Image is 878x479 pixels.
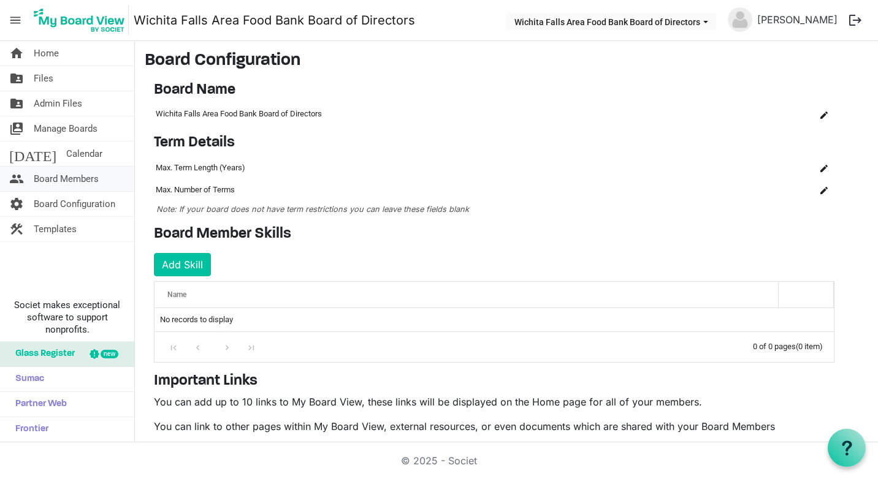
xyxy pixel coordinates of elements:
div: Go to next page [219,338,235,355]
span: Board Configuration [34,192,115,216]
h4: Board Name [154,81,834,99]
img: My Board View Logo [30,5,129,36]
span: Frontier [9,417,48,442]
button: Edit [815,159,833,176]
span: folder_shared [9,91,24,116]
span: Admin Files [34,91,82,116]
td: column header Name [730,179,779,201]
button: logout [842,7,868,33]
span: settings [9,192,24,216]
span: Files [34,66,53,91]
td: is Command column column header [792,104,834,124]
div: Go to last page [243,338,259,355]
button: Edit [815,181,833,198]
button: Wichita Falls Area Food Bank Board of Directors dropdownbutton [506,13,716,30]
td: is Command column column header [779,157,834,179]
span: Templates [34,217,77,241]
span: Manage Boards [34,116,97,141]
span: Societ makes exceptional software to support nonprofits. [6,299,129,336]
div: new [101,350,118,358]
td: Max. Term Length (Years) column header Name [154,157,730,179]
td: Wichita Falls Area Food Bank Board of Directors column header Name [154,104,792,124]
span: Board Members [34,167,99,191]
span: Sumac [9,367,44,391]
img: no-profile-picture.svg [728,7,752,32]
td: is Command column column header [779,179,834,201]
span: Note: If your board does not have term restrictions you can leave these fields blank [156,205,469,214]
a: [PERSON_NAME] [752,7,842,32]
span: Glass Register [9,342,75,366]
div: Go to first page [166,338,182,355]
h4: Term Details [154,134,834,152]
span: Name [167,290,186,299]
span: folder_shared [9,66,24,91]
span: Calendar [66,141,102,166]
td: column header Name [730,157,779,179]
span: (0 item) [796,342,823,351]
a: My Board View Logo [30,5,134,36]
span: Home [34,41,59,66]
h4: Important Links [154,372,834,390]
td: No records to display [155,308,834,331]
span: 0 of 0 pages [753,342,796,351]
span: people [9,167,24,191]
span: switch_account [9,116,24,141]
div: 0 of 0 pages (0 item) [753,332,834,358]
p: You can add up to 10 links to My Board View, these links will be displayed on the Home page for a... [154,394,834,409]
a: © 2025 - Societ [401,454,477,467]
span: [DATE] [9,141,56,166]
div: Go to previous page [189,338,206,355]
span: Partner Web [9,392,67,417]
span: construction [9,217,24,241]
p: You can link to other pages within My Board View, external resources, or even documents which are... [154,419,834,434]
a: Wichita Falls Area Food Bank Board of Directors [134,8,415,32]
button: Edit [815,105,833,123]
h4: Board Member Skills [154,225,834,243]
h3: Board Configuration [145,51,868,72]
span: menu [4,9,27,32]
span: home [9,41,24,66]
button: Add Skill [154,253,211,276]
td: Max. Number of Terms column header Name [154,179,730,201]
